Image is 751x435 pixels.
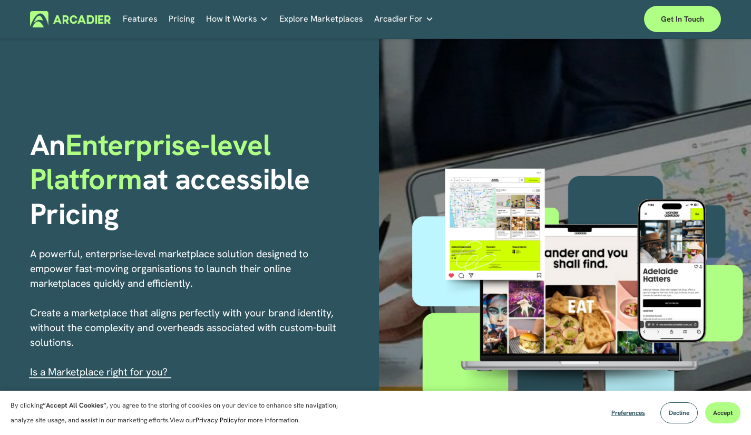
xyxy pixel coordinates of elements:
[206,11,268,27] a: folder dropdown
[374,12,423,26] span: Arcadier For
[43,401,106,410] strong: “Accept All Cookies”
[644,6,721,32] a: Get in touch
[669,409,689,417] span: Decline
[705,402,740,423] button: Accept
[123,11,158,27] a: Features
[713,409,733,417] span: Accept
[196,415,238,424] a: Privacy Policy
[30,126,278,198] span: Enterprise-level Platform
[169,11,194,27] a: Pricing
[611,409,645,417] span: Preferences
[206,12,257,26] span: How It Works
[33,365,168,379] a: s a Marketplace right for you?
[30,247,343,380] p: A powerful, enterprise-level marketplace solution designed to empower fast-moving organisations t...
[660,402,698,423] button: Decline
[603,402,653,423] button: Preferences
[30,128,372,231] h1: An at accessible Pricing
[30,365,168,379] span: I
[30,11,111,27] img: Arcadier
[374,11,434,27] a: folder dropdown
[279,11,363,27] a: Explore Marketplaces
[11,398,353,428] p: By clicking , you agree to the storing of cookies on your device to enhance site navigation, anal...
